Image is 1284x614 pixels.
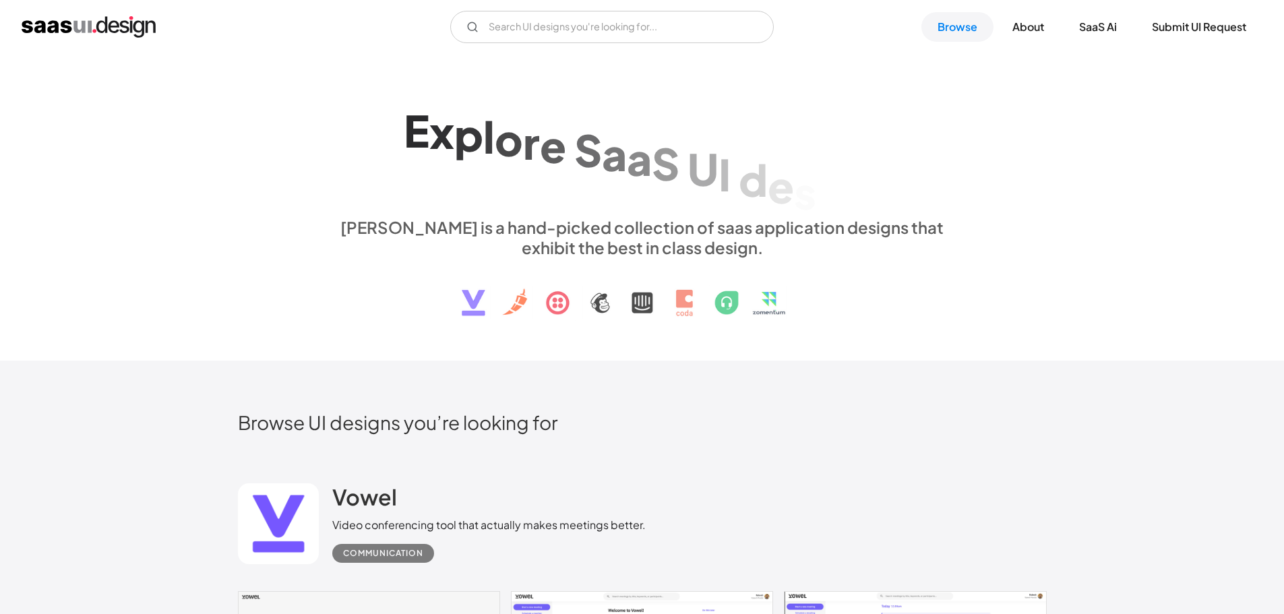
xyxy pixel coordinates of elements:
[332,100,952,204] h1: Explore SaaS UI design patterns & interactions.
[332,217,952,257] div: [PERSON_NAME] is a hand-picked collection of saas application designs that exhibit the best in cl...
[652,137,679,189] div: S
[602,128,627,180] div: a
[719,148,731,199] div: I
[332,517,646,533] div: Video conferencing tool that actually makes meetings better.
[438,257,847,328] img: text, icon, saas logo
[454,108,483,160] div: p
[332,483,397,510] h2: Vowel
[921,12,993,42] a: Browse
[540,120,566,172] div: e
[1063,12,1133,42] a: SaaS Ai
[1136,12,1262,42] a: Submit UI Request
[794,166,816,218] div: s
[404,104,429,156] div: E
[739,154,768,206] div: d
[768,160,794,212] div: e
[450,11,774,43] form: Email Form
[495,113,523,165] div: o
[22,16,156,38] a: home
[429,106,454,158] div: x
[332,483,397,517] a: Vowel
[238,410,1047,434] h2: Browse UI designs you’re looking for
[627,132,652,184] div: a
[687,142,719,194] div: U
[996,12,1060,42] a: About
[574,123,602,175] div: S
[523,117,540,168] div: r
[343,545,423,561] div: Communication
[450,11,774,43] input: Search UI designs you're looking for...
[483,111,495,162] div: l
